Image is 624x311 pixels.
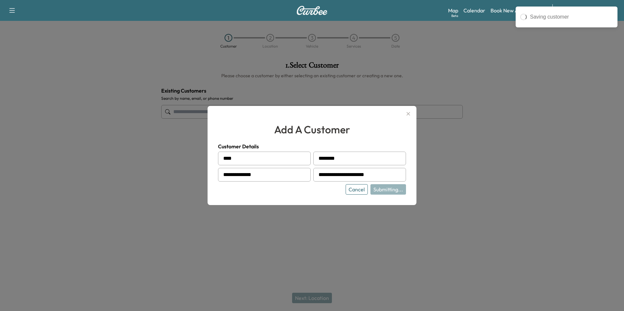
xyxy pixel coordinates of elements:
[218,122,406,137] h2: add a customer
[346,184,368,195] button: Cancel
[491,7,546,14] a: Book New Appointment
[451,13,458,18] div: Beta
[448,7,458,14] a: MapBeta
[463,7,485,14] a: Calendar
[218,142,406,150] h4: Customer Details
[530,13,613,21] div: Saving customer
[296,6,328,15] img: Curbee Logo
